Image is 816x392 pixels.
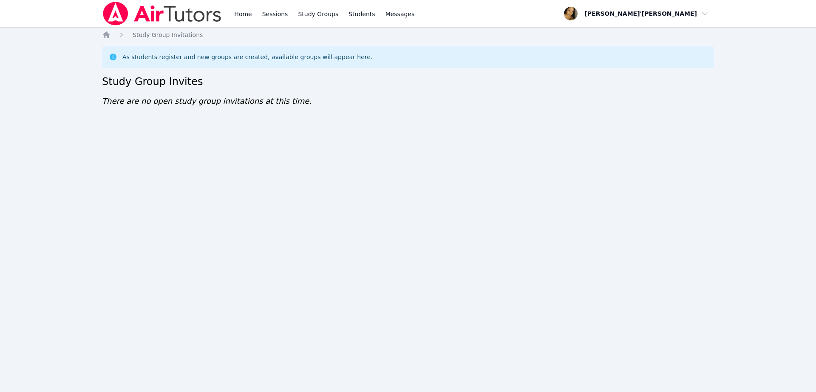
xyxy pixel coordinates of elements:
[102,97,312,105] span: There are no open study group invitations at this time.
[385,10,415,18] span: Messages
[133,31,203,38] span: Study Group Invitations
[102,2,222,26] img: Air Tutors
[102,75,714,88] h2: Study Group Invites
[133,31,203,39] a: Study Group Invitations
[102,31,714,39] nav: Breadcrumb
[122,53,372,61] div: As students register and new groups are created, available groups will appear here.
